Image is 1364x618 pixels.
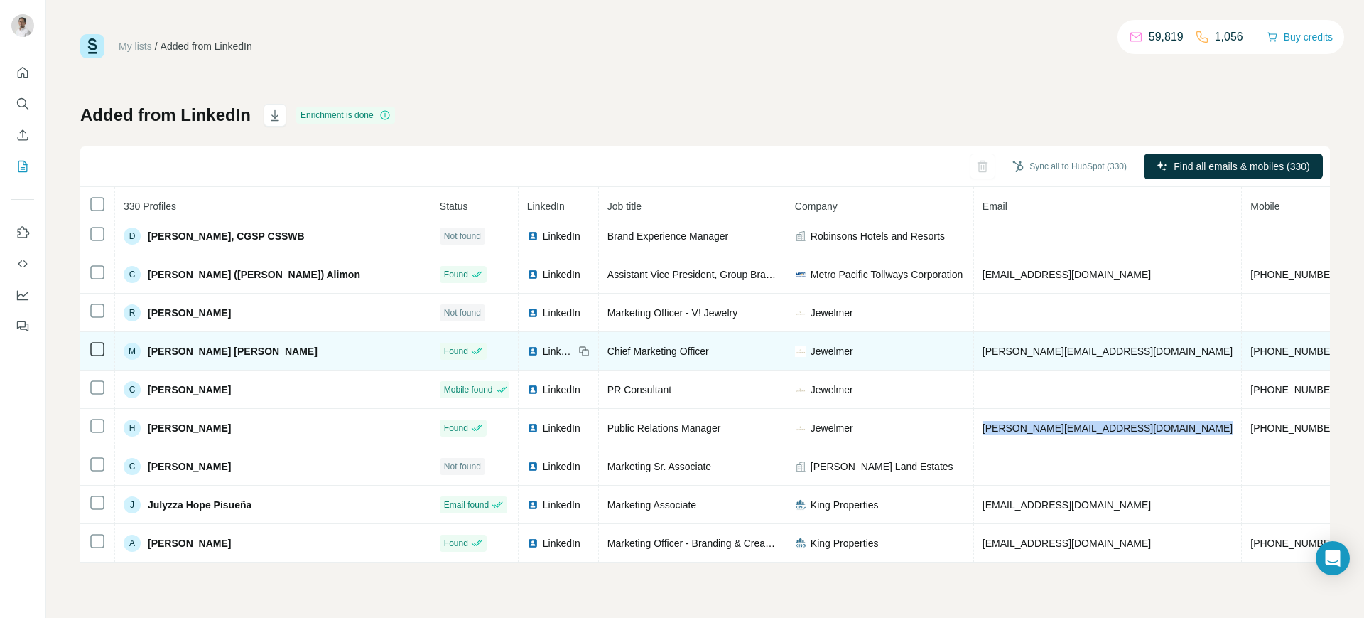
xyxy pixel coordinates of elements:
span: [EMAIL_ADDRESS][DOMAIN_NAME] [983,538,1151,549]
span: Job title [607,201,642,212]
button: Enrich CSV [11,122,34,148]
img: company-logo [795,346,806,357]
div: H [124,420,141,437]
img: LinkedIn logo [527,307,538,319]
span: Chief Marketing Officer [607,346,709,357]
button: Search [11,91,34,117]
span: [PERSON_NAME][EMAIL_ADDRESS][DOMAIN_NAME] [983,346,1233,357]
div: Enrichment is done [296,107,395,124]
button: Quick start [11,60,34,85]
span: Jewelmer [811,306,853,320]
span: LinkedIn [543,229,580,243]
span: LinkedIn [543,306,580,320]
span: [PHONE_NUMBER] [1250,269,1340,280]
img: company-logo [795,269,806,280]
img: LinkedIn logo [527,538,538,549]
span: LinkedIn [543,498,580,512]
button: Sync all to HubSpot (330) [1002,156,1137,177]
img: company-logo [795,422,806,434]
span: Status [440,201,468,212]
div: C [124,266,141,283]
img: LinkedIn logo [527,461,538,472]
span: [PHONE_NUMBER] [1250,422,1340,434]
button: Feedback [11,314,34,339]
span: Found [444,537,468,550]
span: Jewelmer [811,383,853,397]
span: King Properties [811,498,879,512]
h1: Added from LinkedIn [80,104,251,127]
img: LinkedIn logo [527,269,538,280]
span: LinkedIn [543,344,574,358]
span: Not found [444,230,481,243]
p: 1,056 [1215,28,1243,46]
span: Julyzza Hope Pisueña [148,498,251,512]
span: [PHONE_NUMBER] [1250,384,1340,395]
img: company-logo [795,384,806,395]
img: LinkedIn logo [527,499,538,511]
img: LinkedIn logo [527,346,538,357]
span: Public Relations Manager [607,422,721,434]
button: My lists [11,154,34,179]
span: Brand Experience Manager [607,230,728,242]
span: [PERSON_NAME] [148,536,231,550]
button: Dashboard [11,282,34,308]
span: Email found [444,499,489,511]
span: [PERSON_NAME] [148,459,231,474]
button: Use Surfe API [11,251,34,277]
div: Added from LinkedIn [161,39,252,53]
img: company-logo [795,538,806,549]
p: 59,819 [1149,28,1184,46]
span: Found [444,345,468,358]
span: [PERSON_NAME], CGSP CSSWB [148,229,305,243]
span: LinkedIn [543,536,580,550]
img: Surfe Logo [80,34,104,58]
span: LinkedIn [543,383,580,397]
span: Not found [444,307,481,319]
span: [EMAIL_ADDRESS][DOMAIN_NAME] [983,499,1151,511]
span: Marketing Officer - V! Jewelry [607,307,737,319]
div: C [124,458,141,475]
img: LinkedIn logo [527,384,538,395]
span: King Properties [811,536,879,550]
span: [PERSON_NAME] [148,383,231,397]
img: Avatar [11,14,34,37]
span: LinkedIn [543,267,580,282]
span: Found [444,422,468,435]
a: My lists [119,41,152,52]
span: Mobile [1250,201,1279,212]
span: Company [795,201,838,212]
span: Metro Pacific Tollways Corporation [811,267,963,282]
span: [PERSON_NAME] Land Estates [811,459,953,474]
div: M [124,343,141,360]
span: Jewelmer [811,344,853,358]
div: R [124,304,141,321]
button: Find all emails & mobiles (330) [1144,154,1323,179]
img: LinkedIn logo [527,422,538,434]
img: LinkedIn logo [527,230,538,242]
li: / [155,39,158,53]
span: [EMAIL_ADDRESS][DOMAIN_NAME] [983,269,1151,280]
span: Find all emails & mobiles (330) [1174,159,1309,174]
span: Mobile found [444,383,493,396]
span: PR Consultant [607,384,671,395]
span: [PHONE_NUMBER] [1250,346,1340,357]
div: A [124,535,141,552]
span: Assistant Vice President, Group Branding and Communications [607,269,887,280]
span: [PERSON_NAME][EMAIL_ADDRESS][DOMAIN_NAME] [983,422,1233,434]
span: Marketing Sr. Associate [607,461,711,472]
span: 330 Profiles [124,201,176,212]
span: Email [983,201,1007,212]
div: D [124,228,141,245]
span: [PERSON_NAME] [148,306,231,320]
span: Jewelmer [811,421,853,435]
span: Found [444,268,468,281]
button: Buy credits [1267,27,1333,47]
span: Marketing Officer - Branding & Creatives [607,538,786,549]
div: J [124,496,141,513]
span: [PERSON_NAME] ([PERSON_NAME]) Alimon [148,267,360,282]
span: LinkedIn [543,459,580,474]
span: Marketing Associate [607,499,696,511]
img: company-logo [795,307,806,319]
span: LinkedIn [527,201,565,212]
button: Use Surfe on LinkedIn [11,220,34,245]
